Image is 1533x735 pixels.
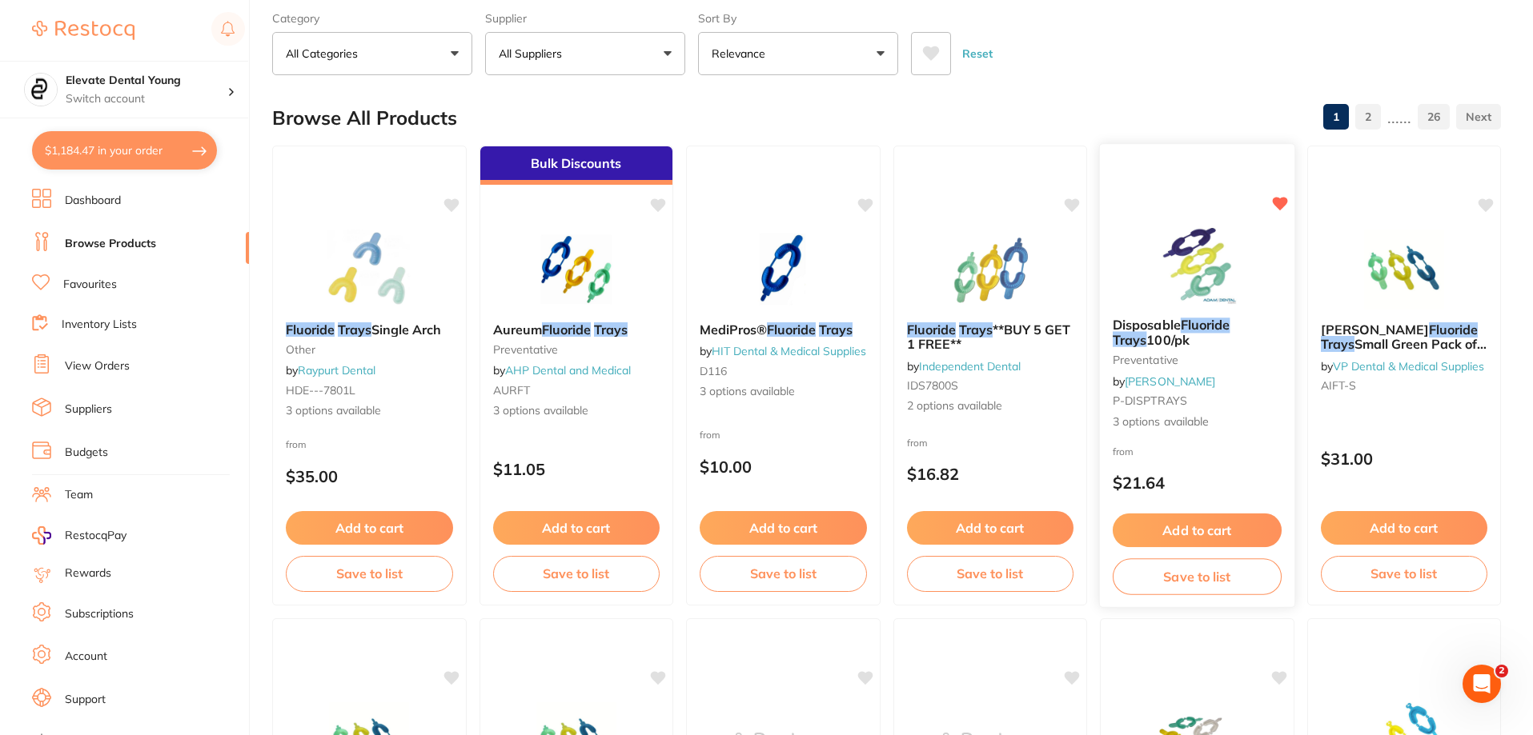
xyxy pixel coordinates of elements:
[286,438,307,450] span: from
[32,526,126,545] a: RestocqPay
[700,344,866,358] span: by
[1387,108,1411,126] p: ......
[499,46,568,62] p: All Suppliers
[700,364,727,378] span: D116
[1321,336,1354,352] em: Trays
[485,32,685,75] button: All Suppliers
[66,91,227,107] p: Switch account
[542,322,591,338] em: Fluoride
[700,457,867,476] p: $10.00
[698,32,898,75] button: Relevance
[286,556,453,591] button: Save to list
[1125,373,1215,388] a: [PERSON_NAME]
[907,322,1074,352] b: Fluoride Trays **BUY 5 GET 1 FREE**
[493,383,530,397] span: AURFT
[767,322,816,338] em: Fluoride
[286,363,375,377] span: by
[272,32,472,75] button: All Categories
[32,131,217,170] button: $1,184.47 in your order
[907,322,956,338] em: Fluoride
[524,230,628,310] img: Aureum Fluoride Trays
[286,467,453,485] p: $35.00
[907,398,1074,414] span: 2 options available
[907,465,1074,483] p: $16.82
[1145,224,1250,305] img: Disposable Fluoride Trays 100/pk
[65,692,106,708] a: Support
[907,359,1021,373] span: by
[286,511,453,545] button: Add to cart
[65,193,121,209] a: Dashboard
[1113,445,1134,457] span: from
[1321,336,1487,366] span: Small Green Pack of 50
[700,429,720,441] span: from
[712,46,772,62] p: Relevance
[505,363,631,377] a: AHP Dental and Medical
[1463,665,1501,703] iframe: Intercom live chat
[698,11,898,26] label: Sort By
[317,230,421,310] img: Fluoride Trays Single Arch
[1113,513,1282,548] button: Add to cart
[493,511,660,545] button: Add to cart
[1355,101,1381,133] a: 2
[286,343,453,356] small: other
[712,344,866,358] a: HIT Dental & Medical Supplies
[298,363,375,377] a: Raypurt Dental
[1323,101,1349,133] a: 1
[1429,322,1478,338] em: Fluoride
[1321,556,1488,591] button: Save to list
[65,649,107,665] a: Account
[493,460,660,478] p: $11.05
[493,556,660,591] button: Save to list
[907,378,958,393] span: IDS7800S
[286,322,335,338] em: Fluoride
[700,322,767,338] span: MediPros®
[907,511,1074,545] button: Add to cart
[32,12,134,49] a: Restocq Logo
[919,359,1021,373] a: Independent Dental
[1495,665,1508,677] span: 2
[700,322,867,337] b: MediPros® Fluoride Trays
[1418,101,1450,133] a: 26
[819,322,853,338] em: Trays
[700,556,867,591] button: Save to list
[493,363,631,377] span: by
[286,46,364,62] p: All Categories
[594,322,628,338] em: Trays
[907,437,928,449] span: from
[1321,449,1488,468] p: $31.00
[1113,331,1146,347] em: Trays
[959,322,993,338] em: Trays
[62,317,137,333] a: Inventory Lists
[700,511,867,545] button: Add to cart
[272,107,457,130] h2: Browse All Products
[65,236,156,252] a: Browse Products
[1113,413,1282,429] span: 3 options available
[1321,511,1488,545] button: Add to cart
[1321,378,1356,393] span: AIFT-S
[286,403,453,419] span: 3 options available
[493,343,660,356] small: preventative
[1321,359,1484,373] span: by
[1181,317,1230,333] em: Fluoride
[272,11,472,26] label: Category
[66,73,227,89] h4: Elevate Dental Young
[1352,230,1456,310] img: Ainsworth Fluoride Trays Small Green Pack of 50
[493,403,660,419] span: 3 options available
[63,277,117,293] a: Favourites
[25,74,57,106] img: Elevate Dental Young
[1321,322,1429,338] span: [PERSON_NAME]
[65,445,108,461] a: Budgets
[65,358,130,374] a: View Orders
[907,322,1070,352] span: **BUY 5 GET 1 FREE**
[700,384,867,400] span: 3 options available
[1113,318,1282,347] b: Disposable Fluoride Trays 100/pk
[65,565,111,581] a: Rewards
[65,606,134,622] a: Subscriptions
[1333,359,1484,373] a: VP Dental & Medical Supplies
[65,487,93,503] a: Team
[371,322,441,338] span: Single Arch
[286,322,453,337] b: Fluoride Trays Single Arch
[1113,317,1181,333] span: Disposable
[32,21,134,40] img: Restocq Logo
[338,322,371,338] em: Trays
